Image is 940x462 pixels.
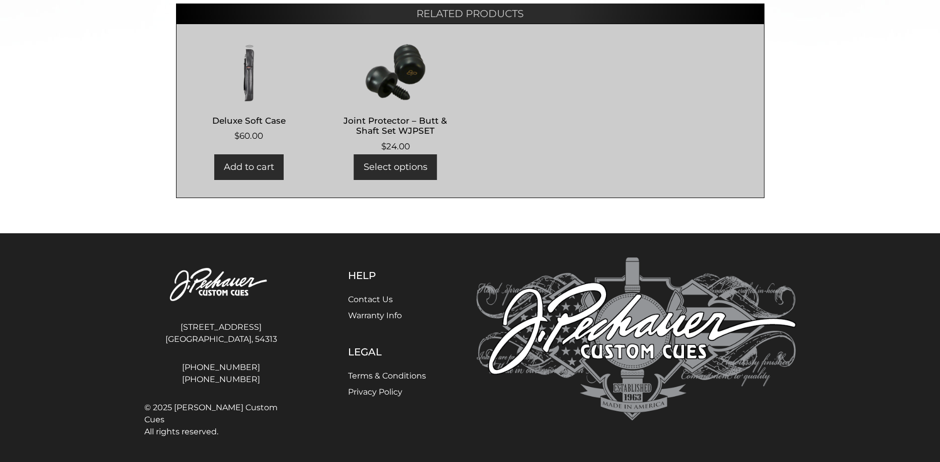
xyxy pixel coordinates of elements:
h5: Legal [348,346,426,358]
a: [PHONE_NUMBER] [144,374,298,386]
a: Deluxe Soft Case $60.00 [187,42,312,143]
bdi: 24.00 [381,141,410,151]
a: Terms & Conditions [348,371,426,381]
img: Deluxe Soft Case [187,42,312,102]
h5: Help [348,269,426,282]
h2: Deluxe Soft Case [187,111,312,130]
a: Contact Us [348,295,393,304]
img: Joint Protector - Butt & Shaft Set WJPSET [333,42,458,102]
span: $ [381,141,386,151]
a: Warranty Info [348,311,402,320]
bdi: 60.00 [234,131,263,141]
h2: Related products [176,4,764,24]
a: Add to cart: “Deluxe Soft Case” [214,154,284,180]
a: Select options for “Joint Protector - Butt & Shaft Set WJPSET” [354,154,437,180]
span: $ [234,131,239,141]
a: Privacy Policy [348,387,402,397]
a: [PHONE_NUMBER] [144,361,298,374]
img: Pechauer Custom Cues [476,257,796,421]
img: Pechauer Custom Cues [144,257,298,313]
span: © 2025 [PERSON_NAME] Custom Cues All rights reserved. [144,402,298,438]
address: [STREET_ADDRESS] [GEOGRAPHIC_DATA], 54313 [144,317,298,349]
a: Joint Protector – Butt & Shaft Set WJPSET $24.00 [333,42,458,153]
h2: Joint Protector – Butt & Shaft Set WJPSET [333,111,458,140]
